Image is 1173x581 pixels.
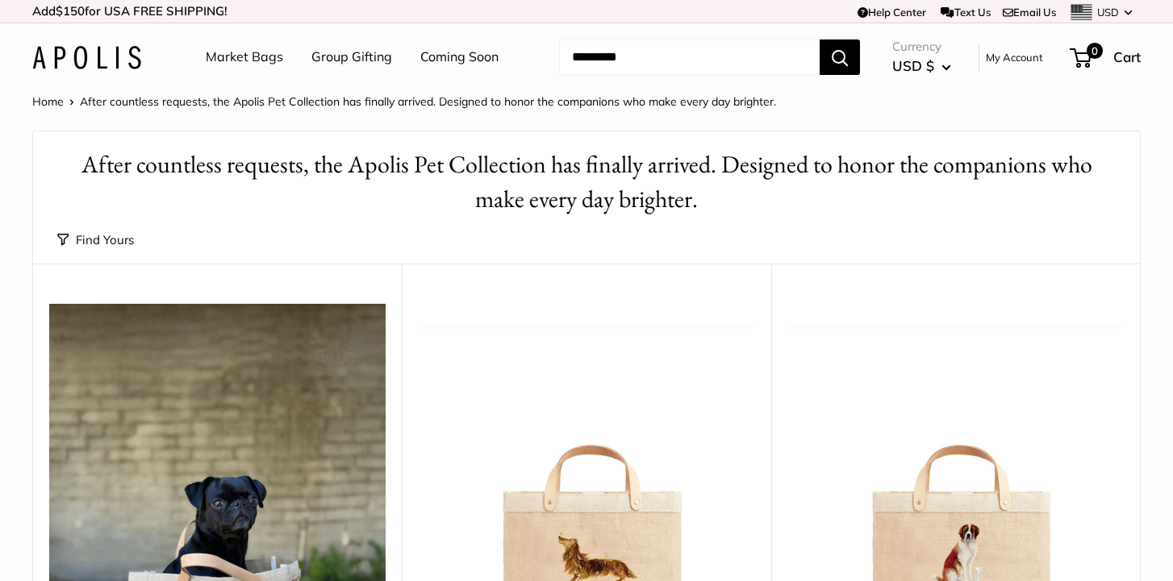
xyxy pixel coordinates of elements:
a: Text Us [941,6,990,19]
button: Search [820,39,860,75]
input: Search... [559,39,820,75]
h1: After countless requests, the Apolis Pet Collection has finally arrived. Designed to honor the co... [57,147,1116,217]
a: Email Us [1003,6,1056,19]
button: USD $ [892,53,951,79]
a: My Account [986,48,1043,67]
a: Home [32,94,64,109]
a: Help Center [858,6,926,19]
span: 0 [1087,43,1103,59]
span: After countless requests, the Apolis Pet Collection has finally arrived. Designed to honor the co... [80,94,776,109]
span: USD [1097,6,1119,19]
button: Find Yours [57,229,134,251]
span: Currency [892,35,951,58]
img: Apolis [32,46,141,69]
span: Cart [1113,48,1141,65]
nav: Breadcrumb [32,91,776,112]
a: 0 Cart [1071,44,1141,70]
span: $150 [56,3,85,19]
span: USD $ [892,57,934,74]
a: Market Bags [206,45,283,69]
a: Group Gifting [311,45,392,69]
a: Coming Soon [420,45,499,69]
